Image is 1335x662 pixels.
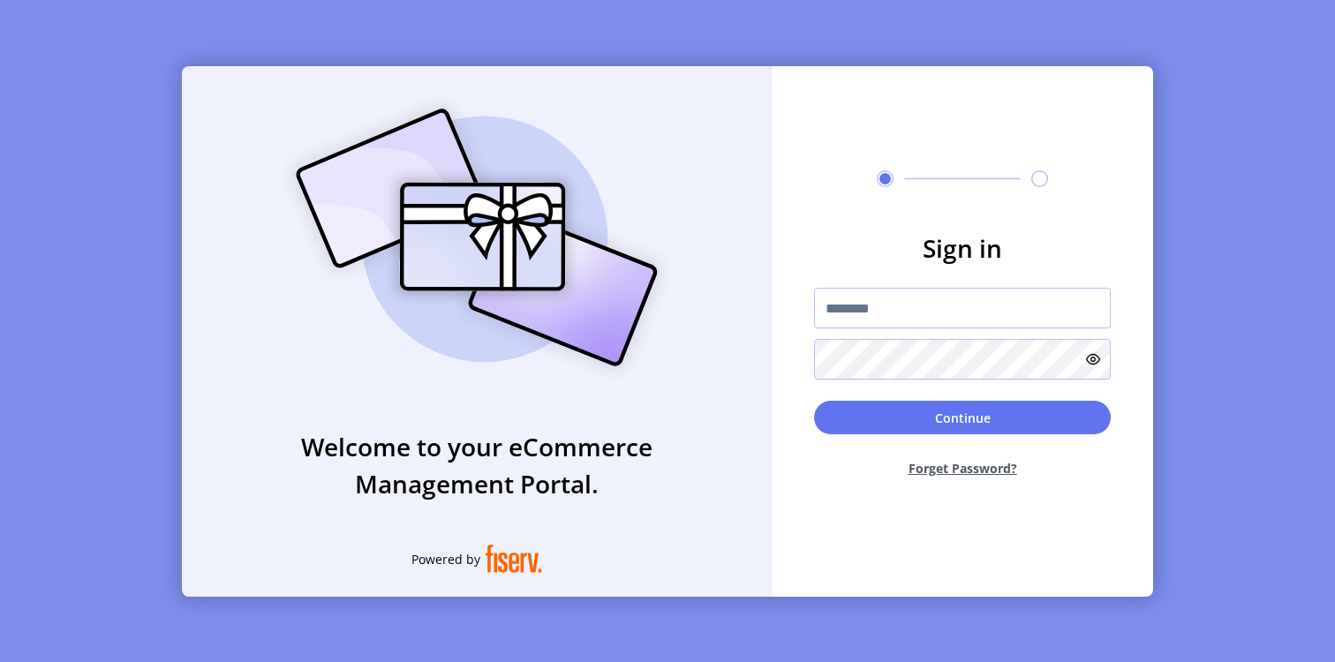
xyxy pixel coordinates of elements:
[411,550,480,568] span: Powered by
[814,401,1111,434] button: Continue
[269,89,684,386] img: card_Illustration.svg
[814,445,1111,492] button: Forget Password?
[182,428,772,502] h3: Welcome to your eCommerce Management Portal.
[814,229,1111,267] h3: Sign in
